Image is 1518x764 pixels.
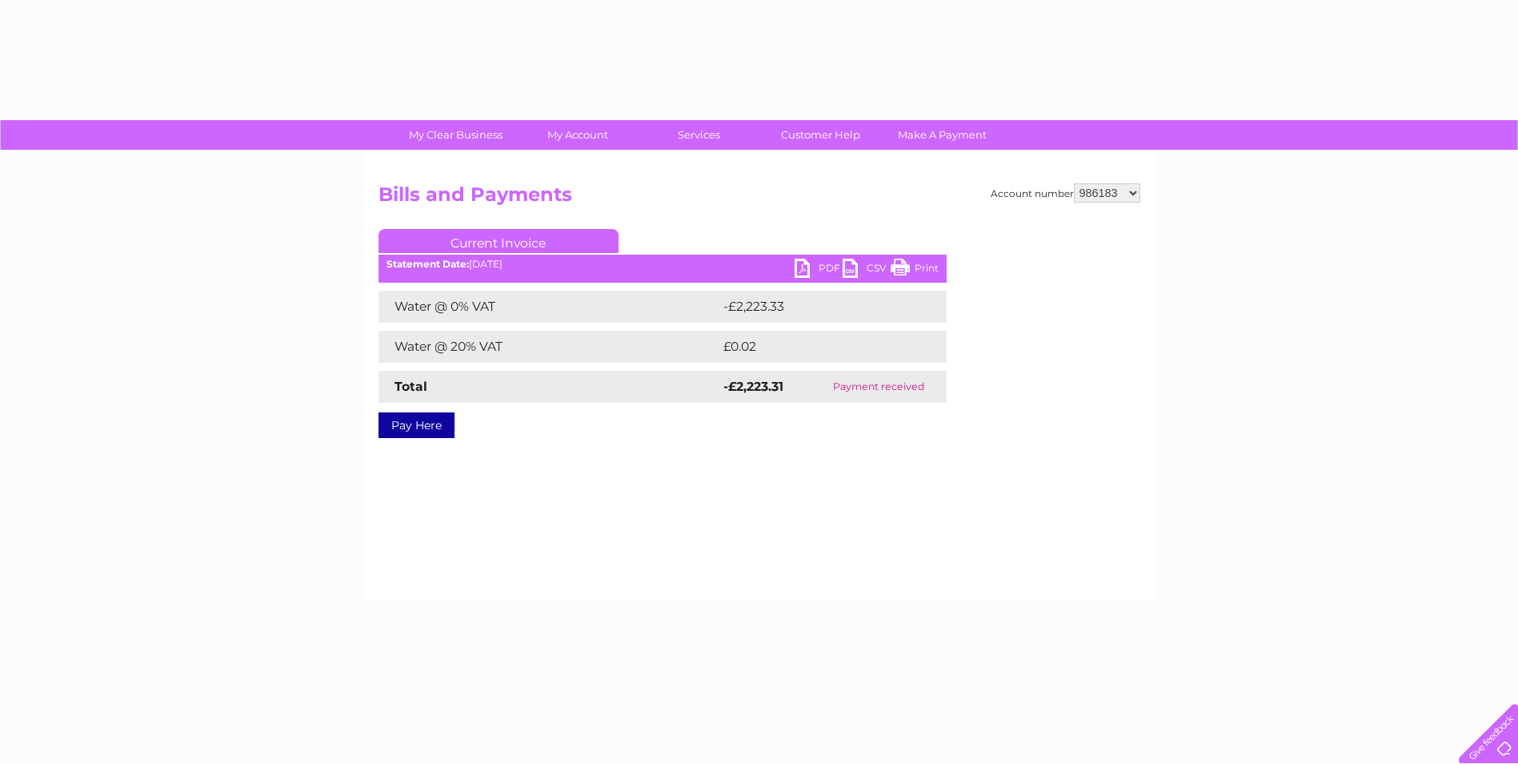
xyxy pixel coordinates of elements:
a: Pay Here [378,412,455,438]
h2: Bills and Payments [378,183,1140,214]
td: -£2,223.33 [719,291,923,323]
td: Water @ 20% VAT [378,331,719,363]
div: [DATE] [378,259,947,270]
a: Current Invoice [378,229,619,253]
a: Services [633,120,765,150]
strong: Total [395,379,427,394]
a: Make A Payment [876,120,1008,150]
div: Account number [991,183,1140,203]
b: Statement Date: [387,258,469,270]
td: Payment received [811,371,947,403]
td: Water @ 0% VAT [378,291,719,323]
td: £0.02 [719,331,909,363]
a: CSV [843,259,891,282]
a: Print [891,259,939,282]
a: PDF [795,259,843,282]
a: My Clear Business [390,120,522,150]
strong: -£2,223.31 [723,379,783,394]
a: Customer Help [755,120,887,150]
a: My Account [511,120,643,150]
